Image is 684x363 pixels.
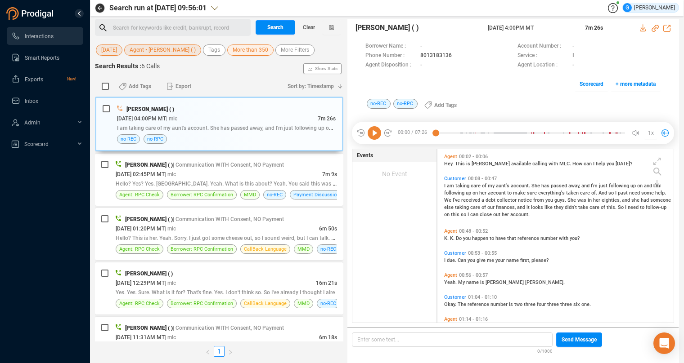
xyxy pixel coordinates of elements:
[124,44,201,56] button: Agent • [PERSON_NAME] ( )
[472,235,490,241] span: happen
[101,44,117,56] span: [DATE]
[541,183,551,189] span: has
[502,212,510,217] span: her
[578,204,589,210] span: take
[11,27,76,45] a: Interactions
[554,197,567,203] span: guys.
[466,250,499,256] span: 00:53 - 00:55
[297,245,310,253] span: MMD
[559,161,572,167] span: MLC.
[495,235,507,241] span: have
[117,115,166,122] span: [DATE] 04:00PM MT
[572,51,574,61] span: I
[490,235,495,241] span: to
[584,161,593,167] span: can
[648,126,654,140] span: 1x
[517,235,540,241] span: reference
[293,190,339,199] span: Payment Discussion
[458,257,468,263] span: Can
[480,279,486,285] span: is
[318,115,336,122] span: 7m 26s
[540,235,559,241] span: number
[420,61,422,70] span: -
[644,183,653,189] span: and
[95,262,343,314] div: [PERSON_NAME] ( )[DATE] 12:29PM MT| mlc16m 21sYes. Yes. Sure. What is it for? That's fine. Yes. I...
[468,301,490,307] span: reference
[419,98,462,112] button: Add Tags
[295,20,322,35] button: Clear
[244,245,287,253] span: CallBack Language
[486,197,497,203] span: debt
[581,183,591,189] span: and
[451,212,461,217] span: this
[488,190,507,196] span: account
[616,161,632,167] span: [DATE]?
[593,197,602,203] span: her
[365,42,416,51] span: Borrower Name :
[25,76,43,83] span: Exports
[560,301,573,307] span: three
[559,235,570,241] span: with
[125,216,173,222] span: [PERSON_NAME] ( )
[463,235,472,241] span: you
[547,301,560,307] span: three
[444,257,447,263] span: I
[466,161,472,167] span: is
[532,161,549,167] span: calling
[365,61,416,70] span: Agent Disposition :
[126,106,174,112] span: [PERSON_NAME] ( )
[214,346,224,356] a: 1
[130,44,196,56] span: Agent • [PERSON_NAME] ( )
[282,79,343,93] button: Sort by: Timestamp
[165,280,176,286] span: | mlc
[506,257,520,263] span: name
[244,190,256,199] span: MMD
[588,197,593,203] span: in
[444,204,455,210] span: else
[267,190,283,199] span: no-REC
[129,79,151,93] span: Add Tags
[572,61,574,70] span: -
[480,212,493,217] span: close
[458,279,466,285] span: My
[618,190,629,196] span: past
[444,250,466,256] span: Customer
[625,3,629,12] span: G
[525,279,565,285] span: [PERSON_NAME].
[513,190,527,196] span: make
[95,154,343,206] div: [PERSON_NAME] ( )| Communication WITH Consent, NO Payment[DATE] 02:45PM MT| mlc7m 9sHello? Yes? Y...
[517,204,526,210] span: and
[316,280,337,286] span: 16m 21s
[509,301,514,307] span: is
[203,44,225,56] button: Tags
[585,25,603,31] span: 7m 26s
[615,190,618,196] span: I
[524,301,537,307] span: three
[11,70,76,88] a: ExportsNew!
[214,346,225,357] li: 1
[570,235,580,241] span: you?
[486,279,525,285] span: [PERSON_NAME]
[256,20,295,35] button: Search
[25,55,59,61] span: Smart Reports
[495,257,506,263] span: your
[392,126,436,140] span: 00:00 / 07:26
[141,62,160,70] span: 6 Calls
[355,22,419,33] span: [PERSON_NAME] ( )
[393,99,418,109] span: no-RPC
[227,44,274,56] button: More than 350
[602,197,622,203] span: eighties,
[457,316,490,322] span: 01:14 - 01:16
[466,190,472,196] span: up
[352,162,436,186] div: No Event
[455,183,471,189] span: taking
[453,197,461,203] span: I've
[477,257,487,263] span: give
[580,77,603,91] span: Scorecard
[244,299,287,308] span: CallBack Language
[573,301,581,307] span: six
[447,257,458,263] span: due.
[320,245,336,253] span: no-REC
[450,235,456,241] span: K.
[275,44,315,56] button: More Filters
